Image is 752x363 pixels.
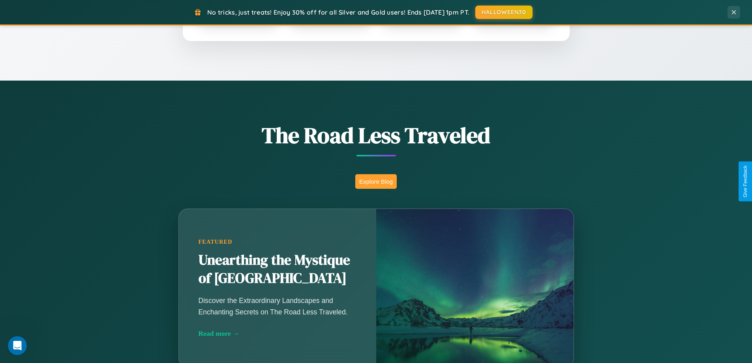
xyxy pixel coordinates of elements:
button: HALLOWEEN30 [475,6,533,19]
button: Explore Blog [355,174,397,189]
iframe: Intercom live chat [8,336,27,355]
p: Discover the Extraordinary Landscapes and Enchanting Secrets on The Road Less Traveled. [199,295,356,317]
div: Give Feedback [743,166,748,197]
div: Featured [199,239,356,245]
span: No tricks, just treats! Enjoy 30% off for all Silver and Gold users! Ends [DATE] 1pm PT. [207,8,469,16]
h1: The Road Less Traveled [139,120,613,150]
div: Read more → [199,329,356,338]
h2: Unearthing the Mystique of [GEOGRAPHIC_DATA] [199,251,356,288]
